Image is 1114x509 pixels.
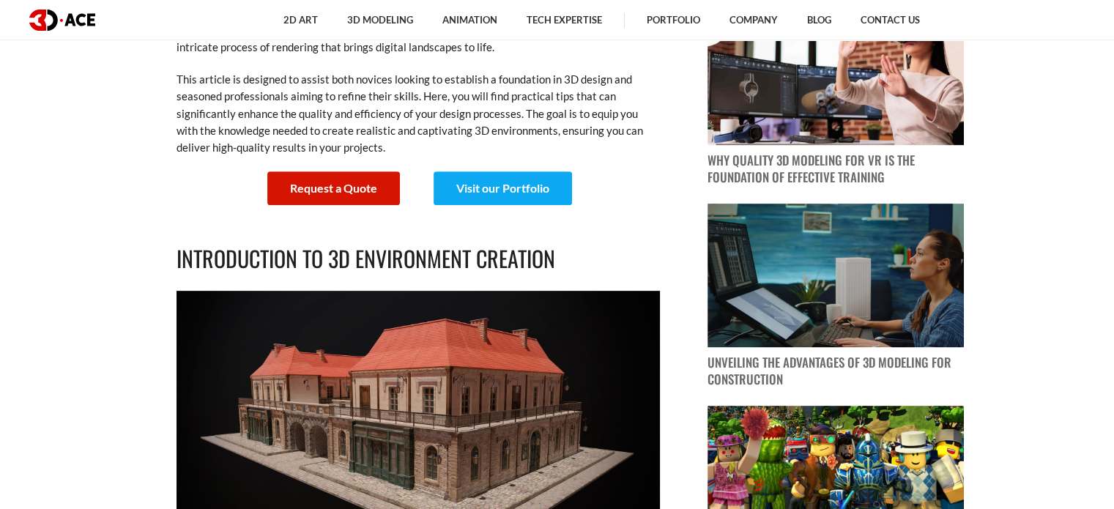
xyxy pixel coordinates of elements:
p: This article is designed to assist both novices looking to establish a foundation in 3D design an... [177,71,660,157]
a: Visit our Portfolio [434,171,572,205]
a: blog post image Why Quality 3D Modeling for VR Is the Foundation of Effective Training [708,1,964,186]
p: Why Quality 3D Modeling for VR Is the Foundation of Effective Training [708,152,964,186]
img: blog post image [708,1,964,145]
a: blog post image Unveiling the Advantages of 3D Modeling for Construction [708,204,964,389]
p: Unveiling the Advantages of 3D Modeling for Construction [708,354,964,388]
a: Request a Quote [267,171,400,205]
img: blog post image [708,204,964,348]
h2: Introduction to 3D Environment Creation [177,242,660,276]
img: logo dark [29,10,95,31]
